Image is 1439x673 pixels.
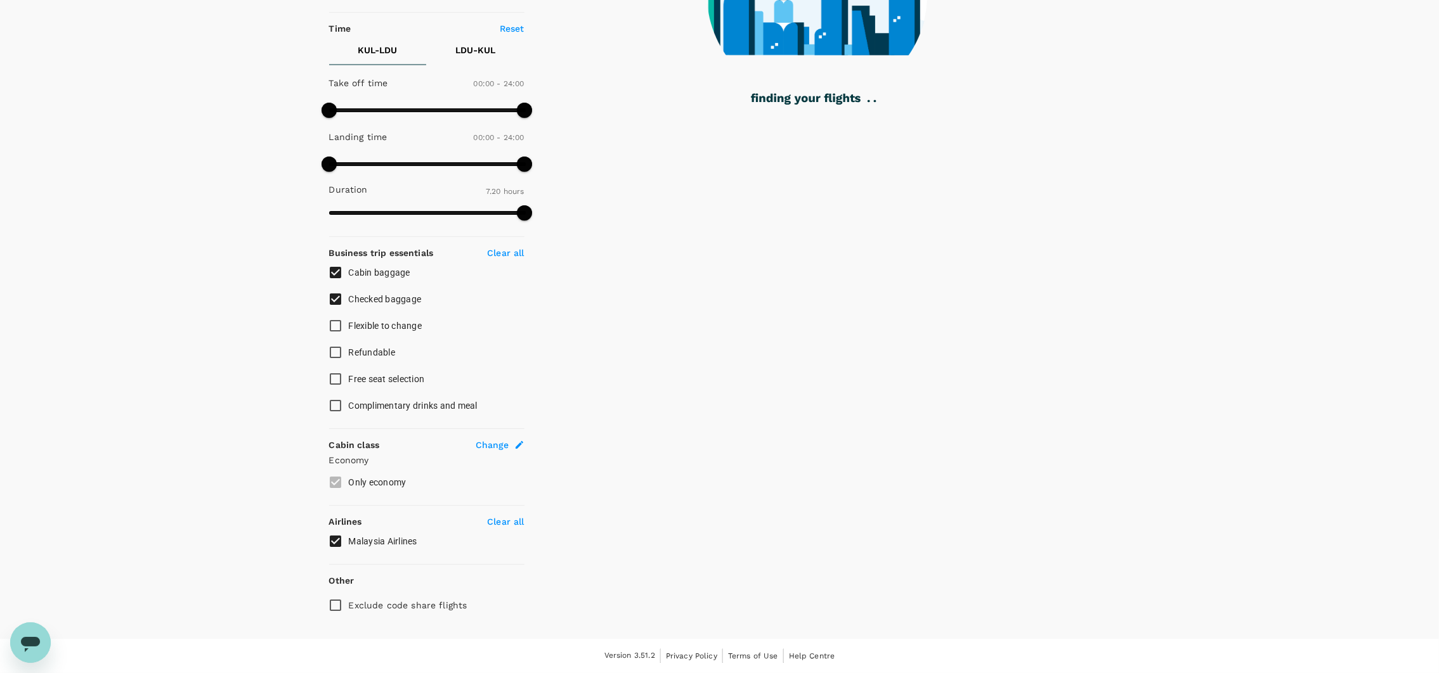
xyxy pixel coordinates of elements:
[349,401,478,411] span: Complimentary drinks and meal
[789,649,835,663] a: Help Centre
[474,79,524,88] span: 00:00 - 24:00
[474,133,524,142] span: 00:00 - 24:00
[349,321,422,331] span: Flexible to change
[666,649,717,663] a: Privacy Policy
[487,515,524,528] p: Clear all
[349,267,410,278] span: Cabin baggage
[10,622,51,663] iframe: Button to launch messaging window
[358,44,398,56] p: KUL - LDU
[349,294,422,304] span: Checked baggage
[329,22,351,35] p: Time
[476,439,509,451] span: Change
[500,22,524,35] p: Reset
[349,374,425,384] span: Free seat selection
[789,651,835,660] span: Help Centre
[329,454,524,466] p: Economy
[751,94,861,105] g: finding your flights
[487,247,524,259] p: Clear all
[349,347,396,357] span: Refundable
[349,536,417,546] span: Malaysia Airlines
[666,651,717,660] span: Privacy Policy
[329,574,355,587] p: Other
[604,650,655,662] span: Version 3.51.2
[329,440,380,450] strong: Cabin class
[329,516,362,527] strong: Airlines
[868,100,870,102] g: .
[329,183,368,196] p: Duration
[329,248,434,258] strong: Business trip essentials
[728,649,778,663] a: Terms of Use
[728,651,778,660] span: Terms of Use
[349,599,467,612] p: Exclude code share flights
[455,44,495,56] p: LDU - KUL
[349,477,407,487] span: Only economy
[873,100,876,102] g: .
[486,187,524,196] span: 7.20 hours
[329,77,388,89] p: Take off time
[329,131,387,143] p: Landing time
